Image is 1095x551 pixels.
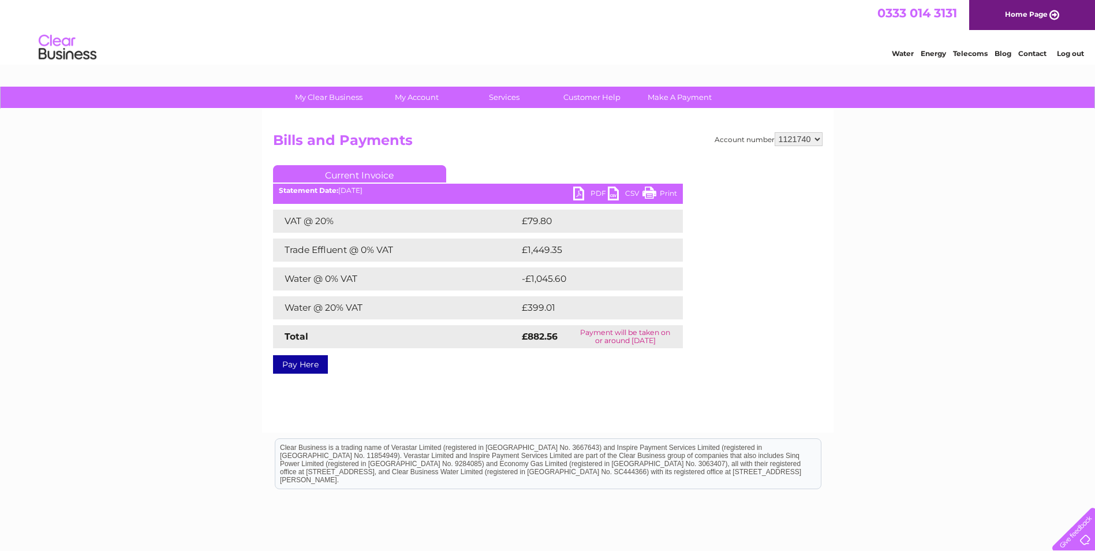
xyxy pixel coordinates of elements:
div: Clear Business is a trading name of Verastar Limited (registered in [GEOGRAPHIC_DATA] No. 3667643... [275,6,821,56]
a: Water [892,49,914,58]
strong: Total [285,331,308,342]
a: Services [457,87,552,108]
td: -£1,045.60 [519,267,666,291]
td: £79.80 [519,210,660,233]
a: Contact [1018,49,1047,58]
b: Statement Date: [279,186,338,195]
a: Blog [995,49,1011,58]
td: £399.01 [519,296,662,319]
strong: £882.56 [522,331,558,342]
a: My Clear Business [281,87,376,108]
a: Log out [1057,49,1084,58]
a: Energy [921,49,946,58]
div: Account number [715,132,823,146]
td: £1,449.35 [519,239,664,262]
a: PDF [573,187,608,203]
a: Customer Help [544,87,640,108]
img: logo.png [38,30,97,65]
a: Make A Payment [632,87,727,108]
td: Trade Effluent @ 0% VAT [273,239,519,262]
a: Print [642,187,677,203]
td: VAT @ 20% [273,210,519,233]
div: [DATE] [273,187,683,195]
td: Water @ 0% VAT [273,267,519,291]
a: 0333 014 3131 [877,6,957,20]
a: Current Invoice [273,165,446,183]
a: Telecoms [953,49,988,58]
a: CSV [608,187,642,203]
a: My Account [369,87,464,108]
td: Payment will be taken on or around [DATE] [568,325,682,348]
a: Pay Here [273,355,328,374]
td: Water @ 20% VAT [273,296,519,319]
h2: Bills and Payments [273,132,823,154]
